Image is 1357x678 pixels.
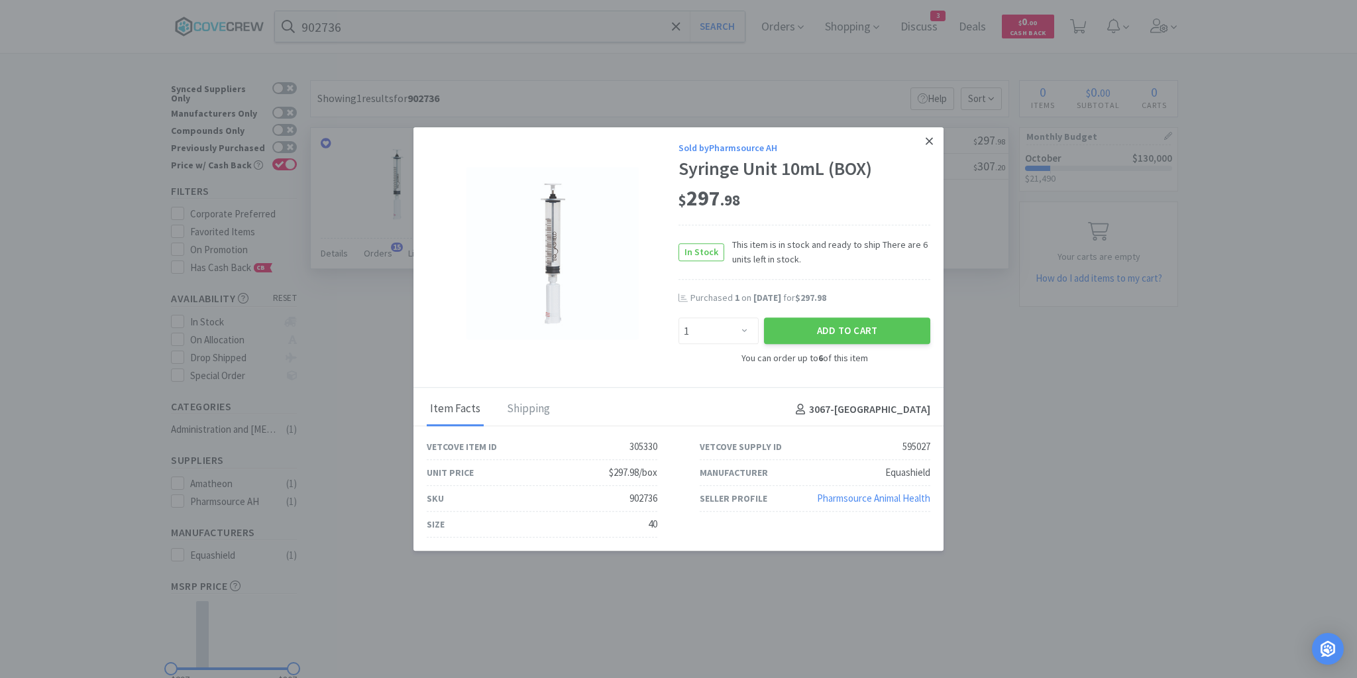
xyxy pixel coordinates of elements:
[679,244,724,260] span: In Stock
[817,492,930,504] a: Pharmsource Animal Health
[885,465,930,480] div: Equashield
[427,465,474,480] div: Unit Price
[427,393,484,426] div: Item Facts
[629,490,657,506] div: 902736
[700,491,767,506] div: Seller Profile
[720,192,740,210] span: . 98
[724,237,930,267] span: This item is in stock and ready to ship There are 6 units left in stock.
[700,439,782,454] div: Vetcove Supply ID
[735,292,739,304] span: 1
[753,292,781,304] span: [DATE]
[427,517,445,532] div: Size
[504,393,553,426] div: Shipping
[648,516,657,532] div: 40
[427,491,444,506] div: SKU
[1312,633,1344,665] div: Open Intercom Messenger
[764,318,930,345] button: Add to Cart
[818,353,823,365] strong: 6
[690,292,930,305] div: Purchased on for
[678,192,686,210] span: $
[678,158,930,180] div: Syringe Unit 10mL (BOX)
[609,465,657,480] div: $297.98/box
[678,186,740,212] span: 297
[466,167,639,339] img: f518cbb4f22a453eaceaec58c7f7580e_595027.jpeg
[795,292,826,304] span: $297.98
[700,465,768,480] div: Manufacturer
[629,439,657,455] div: 305330
[902,439,930,455] div: 595027
[678,141,930,155] div: Sold by Pharmsource AH
[790,401,930,418] h4: 3067 - [GEOGRAPHIC_DATA]
[678,351,930,366] div: You can order up to of this item
[427,439,497,454] div: Vetcove Item ID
